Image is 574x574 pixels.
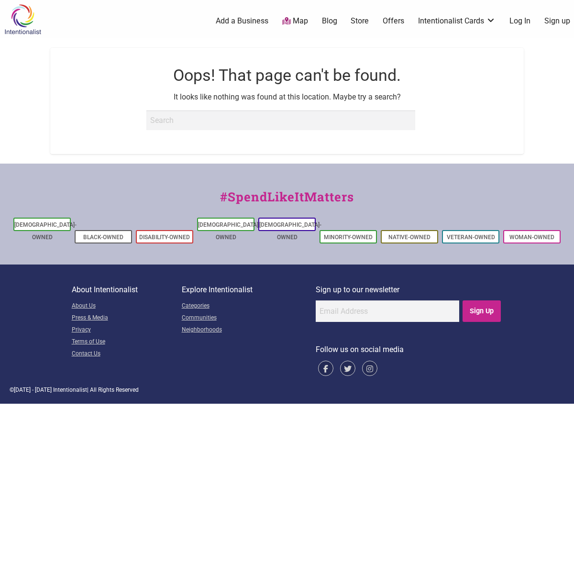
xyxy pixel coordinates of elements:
[10,386,564,394] div: © | All Rights Reserved
[72,284,182,296] p: About Intentionalist
[14,221,77,241] a: [DEMOGRAPHIC_DATA]-Owned
[72,312,182,324] a: Press & Media
[282,16,308,27] a: Map
[509,16,530,26] a: Log In
[324,234,373,241] a: Minority-Owned
[388,234,430,241] a: Native-Owned
[351,16,369,26] a: Store
[316,284,503,296] p: Sign up to our newsletter
[139,234,190,241] a: Disability-Owned
[182,324,316,336] a: Neighborhoods
[146,110,415,130] input: Search
[544,16,570,26] a: Sign up
[316,300,459,322] input: Email Address
[383,16,404,26] a: Offers
[72,324,182,336] a: Privacy
[83,234,123,241] a: Black-Owned
[316,343,503,356] p: Follow us on social media
[509,234,554,241] a: Woman-Owned
[53,386,87,393] span: Intentionalist
[72,300,182,312] a: About Us
[198,221,260,241] a: [DEMOGRAPHIC_DATA]-Owned
[72,336,182,348] a: Terms of Use
[182,284,316,296] p: Explore Intentionalist
[418,16,496,26] a: Intentionalist Cards
[14,386,52,393] span: [DATE] - [DATE]
[322,16,337,26] a: Blog
[447,234,495,241] a: Veteran-Owned
[182,300,316,312] a: Categories
[72,348,182,360] a: Contact Us
[76,64,498,87] h1: Oops! That page can't be found.
[216,16,268,26] a: Add a Business
[76,91,498,103] p: It looks like nothing was found at this location. Maybe try a search?
[259,221,321,241] a: [DEMOGRAPHIC_DATA]-Owned
[463,300,501,322] input: Sign Up
[182,312,316,324] a: Communities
